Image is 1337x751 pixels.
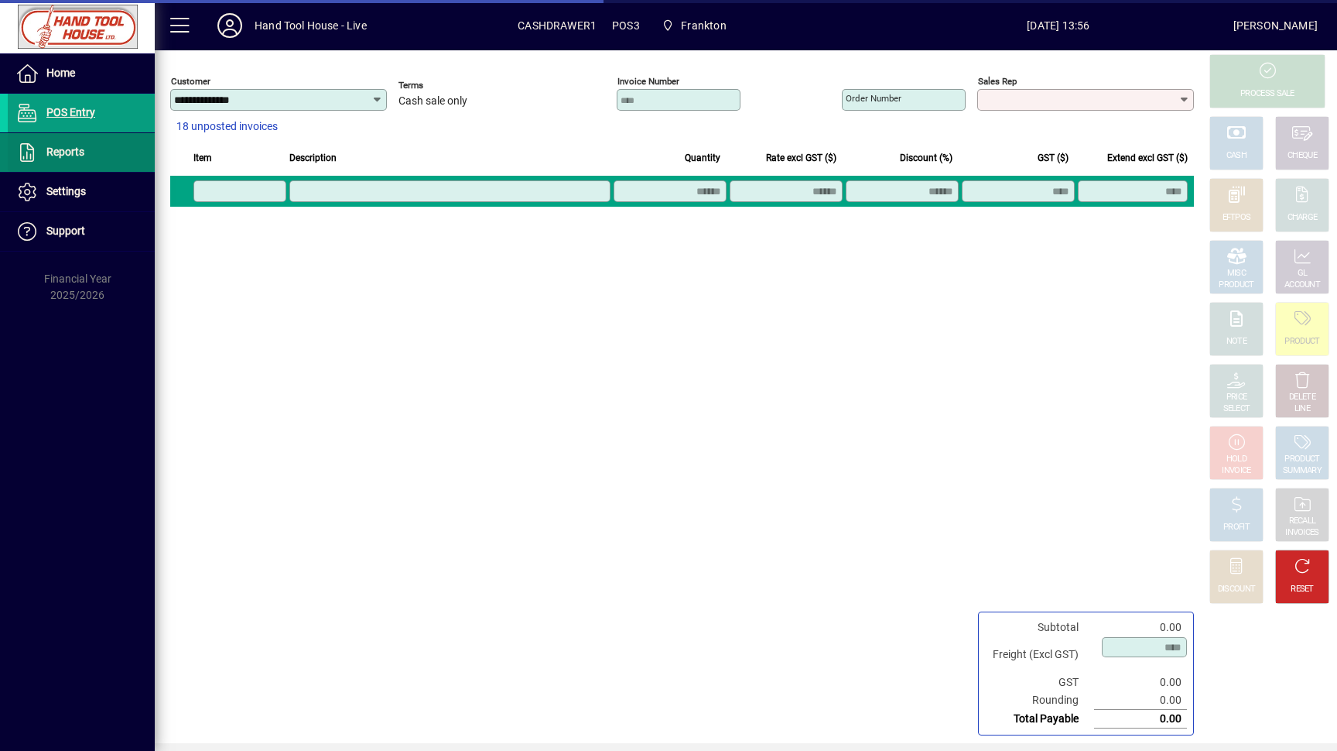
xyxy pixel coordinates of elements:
[1094,691,1187,710] td: 0.00
[1284,336,1319,348] div: PRODUCT
[846,93,901,104] mat-label: Order number
[1038,149,1069,166] span: GST ($)
[1223,403,1250,415] div: SELECT
[685,149,720,166] span: Quantity
[46,225,85,237] span: Support
[46,185,86,197] span: Settings
[1094,674,1187,691] td: 0.00
[398,81,491,91] span: Terms
[1094,619,1187,636] td: 0.00
[46,67,75,79] span: Home
[1285,527,1318,539] div: INVOICES
[255,13,367,38] div: Hand Tool House - Live
[985,674,1094,691] td: GST
[612,13,640,38] span: POS3
[289,149,337,166] span: Description
[8,173,155,211] a: Settings
[1226,392,1247,403] div: PRICE
[985,710,1094,729] td: Total Payable
[1298,268,1308,279] div: GL
[1294,403,1310,415] div: LINE
[1287,212,1318,224] div: CHARGE
[1222,212,1251,224] div: EFTPOS
[1240,88,1294,100] div: PROCESS SALE
[1226,150,1246,162] div: CASH
[1094,710,1187,729] td: 0.00
[1283,465,1322,477] div: SUMMARY
[1223,522,1250,533] div: PROFIT
[655,12,733,39] span: Frankton
[1226,454,1246,465] div: HOLD
[518,13,597,38] span: CASHDRAWER1
[884,13,1233,38] span: [DATE] 13:56
[171,76,210,87] mat-label: Customer
[766,149,836,166] span: Rate excl GST ($)
[1222,465,1250,477] div: INVOICE
[1227,268,1246,279] div: MISC
[978,76,1017,87] mat-label: Sales rep
[8,212,155,251] a: Support
[985,636,1094,674] td: Freight (Excl GST)
[193,149,212,166] span: Item
[985,619,1094,636] td: Subtotal
[176,118,278,135] span: 18 unposted invoices
[1226,336,1246,348] div: NOTE
[1219,279,1253,291] div: PRODUCT
[1218,584,1255,595] div: DISCOUNT
[46,146,84,158] span: Reports
[46,106,95,118] span: POS Entry
[1291,584,1314,595] div: RESET
[8,133,155,172] a: Reports
[900,149,952,166] span: Discount (%)
[1287,150,1317,162] div: CHEQUE
[205,12,255,39] button: Profile
[1284,454,1319,465] div: PRODUCT
[170,113,284,141] button: 18 unposted invoices
[985,691,1094,710] td: Rounding
[1284,279,1320,291] div: ACCOUNT
[398,95,467,108] span: Cash sale only
[8,54,155,93] a: Home
[1107,149,1188,166] span: Extend excl GST ($)
[1233,13,1318,38] div: [PERSON_NAME]
[617,76,679,87] mat-label: Invoice number
[1289,392,1315,403] div: DELETE
[681,13,726,38] span: Frankton
[1289,516,1316,527] div: RECALL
